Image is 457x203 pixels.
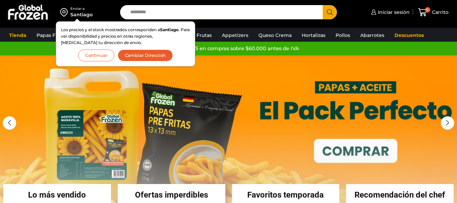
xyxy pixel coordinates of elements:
button: Cambiar Dirección [118,49,173,61]
a: Pollos [332,29,353,42]
strong: Santiago [160,27,179,32]
a: Hortalizas [298,29,329,42]
div: Enviar a [70,6,93,11]
div: Previous slide [3,116,16,130]
h2: Ofertas imperdibles [118,191,225,199]
a: Descuentos [391,29,427,42]
button: Search button [323,5,337,19]
div: Next slide [441,116,454,130]
a: 0 Carrito [416,4,450,20]
p: Los precios y el stock mostrados corresponden a . Para ver disponibilidad y precios en otras regi... [61,26,190,46]
a: Abarrotes [357,29,388,42]
a: Tienda [6,29,30,42]
a: Papas Fritas [33,29,69,42]
img: address-field-icon.svg [60,6,70,18]
h2: Lo más vendido [3,191,111,199]
span: Carrito [430,9,449,16]
a: Iniciar sesión [369,5,410,19]
a: Appetizers [219,29,252,42]
h2: Recomendación del chef [346,191,454,199]
span: Iniciar sesión [376,9,410,16]
span: 0 [425,7,430,13]
button: Continuar [78,49,114,61]
div: Santiago [70,11,93,18]
a: Queso Crema [255,29,295,42]
h2: Favoritos temporada [232,191,340,199]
